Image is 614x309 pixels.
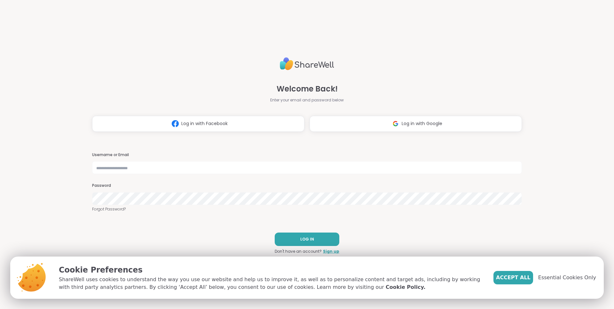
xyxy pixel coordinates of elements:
[275,233,339,246] button: LOG IN
[59,276,483,291] p: ShareWell uses cookies to understand the way you use our website and help us to improve it, as we...
[270,97,344,103] span: Enter your email and password below
[496,274,531,281] span: Accept All
[277,83,338,95] span: Welcome Back!
[493,271,533,284] button: Accept All
[92,116,304,132] button: Log in with Facebook
[390,118,402,130] img: ShareWell Logomark
[538,274,596,281] span: Essential Cookies Only
[402,120,442,127] span: Log in with Google
[59,264,483,276] p: Cookie Preferences
[386,283,425,291] a: Cookie Policy.
[310,116,522,132] button: Log in with Google
[300,236,314,242] span: LOG IN
[323,249,339,254] a: Sign up
[92,152,522,158] h3: Username or Email
[280,55,334,73] img: ShareWell Logo
[92,206,522,212] a: Forgot Password?
[181,120,228,127] span: Log in with Facebook
[169,118,181,130] img: ShareWell Logomark
[92,183,522,188] h3: Password
[275,249,322,254] span: Don't have an account?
